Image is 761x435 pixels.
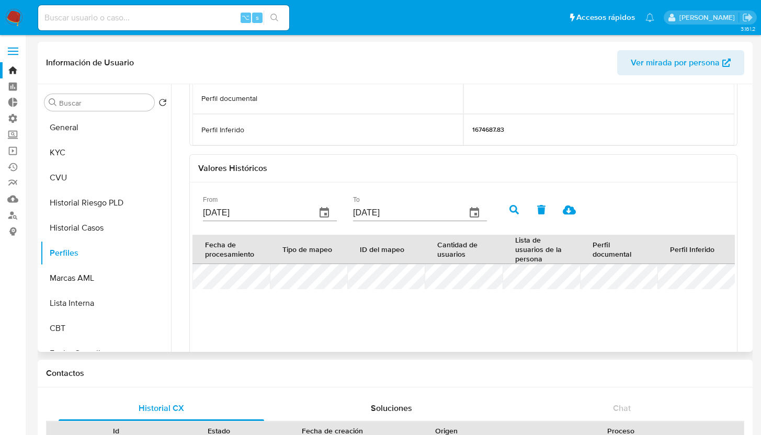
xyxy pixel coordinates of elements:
button: Perfiles [40,241,171,266]
button: Historial Casos [40,215,171,241]
button: CVU [40,165,171,190]
h1: Contactos [46,368,744,379]
button: search-icon [264,10,285,25]
button: General [40,115,171,140]
input: Buscar usuario o caso... [38,11,289,25]
input: Buscar [59,98,150,108]
span: Ver mirada por persona [631,50,720,75]
div: Lista de usuarios de la persona [515,235,567,264]
span: Accesos rápidos [576,12,635,23]
a: Salir [742,12,753,23]
div: ID del mapeo [360,245,404,254]
a: Notificaciones [645,13,654,22]
button: Buscar [49,98,57,107]
h3: Valores Históricos [198,163,729,174]
div: Tipo de mapeo [282,245,332,254]
div: Perfil Inferido [670,245,714,254]
p: Perfil Inferido [201,125,244,135]
button: Marcas AML [40,266,171,291]
span: s [256,13,259,22]
button: Historial Riesgo PLD [40,190,171,215]
button: Lista Interna [40,291,171,316]
p: Perfil documental [201,94,257,104]
button: CBT [40,316,171,341]
div: Cantidad de usuarios [437,240,490,259]
div: Perfil documental [593,240,645,259]
button: Ver mirada por persona [617,50,744,75]
p: federico.luaces@mercadolibre.com [679,13,739,22]
button: Fecha Compliant [40,341,171,366]
p: 1674687.83 [472,125,504,134]
div: Fecha de procesamiento [205,240,257,259]
h1: Información de Usuario [46,58,134,68]
span: ⌥ [242,13,249,22]
span: Chat [613,402,631,414]
span: Soluciones [371,402,412,414]
label: To [353,197,360,203]
button: Volver al orden por defecto [158,98,167,110]
label: From [203,197,218,203]
button: KYC [40,140,171,165]
span: Historial CX [139,402,184,414]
